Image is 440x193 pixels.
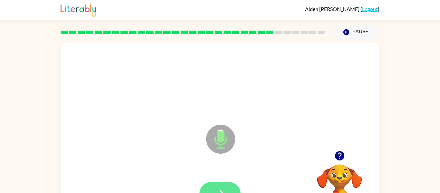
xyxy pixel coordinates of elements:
button: Pause [333,25,379,40]
img: Literably [61,3,96,17]
a: Logout [362,6,378,12]
div: ( ) [305,6,379,12]
span: Aiden [PERSON_NAME] [305,6,360,12]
